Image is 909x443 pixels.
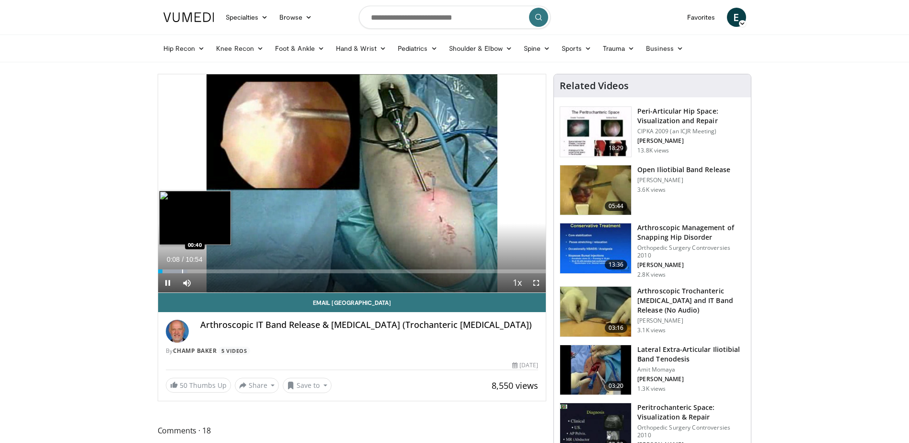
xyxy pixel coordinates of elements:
img: VuMedi Logo [163,12,214,22]
a: Hand & Wrist [330,39,392,58]
h4: Arthroscopic IT Band Release & [MEDICAL_DATA] (Trochanteric [MEDICAL_DATA]) [200,320,539,330]
p: CIPKA 2009 (an ICJR Meeting) [637,128,745,135]
span: 05:44 [605,201,628,211]
a: Business [640,39,689,58]
img: 76d12e75-e737-4f08-8858-c8784dcc3aba.150x105_q85_crop-smart_upscale.jpg [560,345,631,395]
span: / [182,256,184,263]
p: Amit Momaya [637,366,745,373]
a: 05:44 Open Iliotibial Band Release [PERSON_NAME] 3.6K views [560,165,745,216]
div: By [166,347,539,355]
a: Shoulder & Elbow [443,39,518,58]
span: 18:29 [605,143,628,153]
a: Sports [556,39,597,58]
p: Orthopedic Surgery Controversies 2010 [637,424,745,439]
a: Email [GEOGRAPHIC_DATA] [158,293,546,312]
img: Avatar [166,320,189,343]
p: [PERSON_NAME] [637,261,745,269]
a: Spine [518,39,556,58]
p: [PERSON_NAME] [637,317,745,325]
p: [PERSON_NAME] [637,137,745,145]
p: 2.8K views [637,271,666,279]
a: Browse [274,8,318,27]
button: Save to [283,378,332,393]
button: Fullscreen [527,273,546,292]
a: Trauma [597,39,641,58]
input: Search topics, interventions [359,6,551,29]
span: Comments 18 [158,424,547,437]
a: Hip Recon [158,39,211,58]
a: Pediatrics [392,39,443,58]
button: Mute [177,273,196,292]
span: 03:20 [605,381,628,391]
a: 5 Videos [219,347,250,355]
h4: Related Videos [560,80,629,92]
p: [PERSON_NAME] [637,176,730,184]
a: Champ Baker [173,347,217,355]
img: 278648_0000_1.png.150x105_q85_crop-smart_upscale.jpg [560,223,631,273]
button: Pause [158,273,177,292]
p: 1.3K views [637,385,666,393]
button: Share [235,378,279,393]
a: Knee Recon [210,39,269,58]
a: E [727,8,746,27]
button: Playback Rate [507,273,527,292]
a: 18:29 Peri-Articular Hip Space: Visualization and Repair CIPKA 2009 (an ICJR Meeting) [PERSON_NAM... [560,106,745,157]
p: 3.1K views [637,326,666,334]
p: Orthopedic Surgery Controversies 2010 [637,244,745,259]
img: elkousy_-_it_band_2.png.150x105_q85_crop-smart_upscale.jpg [560,165,631,215]
h3: Arthroscopic Management of Snapping Hip Disorder [637,223,745,242]
span: 13:36 [605,260,628,269]
span: 10:54 [185,256,202,263]
video-js: Video Player [158,74,546,293]
h3: Lateral Extra-Articular Iliotibial Band Tenodesis [637,345,745,364]
h3: Peri-Articular Hip Space: Visualization and Repair [637,106,745,126]
a: 13:36 Arthroscopic Management of Snapping Hip Disorder Orthopedic Surgery Controversies 2010 [PER... [560,223,745,279]
a: Foot & Ankle [269,39,330,58]
img: 7751_3.png.150x105_q85_crop-smart_upscale.jpg [560,287,631,337]
div: Progress Bar [158,269,546,273]
h3: Arthroscopic Trochanteric [MEDICAL_DATA] and IT Band Release (No Audio) [637,286,745,315]
p: [PERSON_NAME] [637,375,745,383]
a: Favorites [681,8,721,27]
img: image.jpeg [159,191,231,245]
a: Specialties [220,8,274,27]
a: 03:20 Lateral Extra-Articular Iliotibial Band Tenodesis Amit Momaya [PERSON_NAME] 1.3K views [560,345,745,396]
p: 13.8K views [637,147,669,154]
h3: Open Iliotibial Band Release [637,165,730,175]
h3: Peritrochanteric Space: Visualization & Repair [637,403,745,422]
span: 0:08 [167,256,180,263]
a: 03:16 Arthroscopic Trochanteric [MEDICAL_DATA] and IT Band Release (No Audio) [PERSON_NAME] 3.1K ... [560,286,745,337]
span: 8,550 views [492,380,538,391]
img: NAPA_PTSD_2009_100008850_2.jpg.150x105_q85_crop-smart_upscale.jpg [560,107,631,157]
span: 03:16 [605,323,628,333]
span: 50 [180,381,187,390]
div: [DATE] [512,361,538,370]
p: 3.6K views [637,186,666,194]
a: 50 Thumbs Up [166,378,231,393]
